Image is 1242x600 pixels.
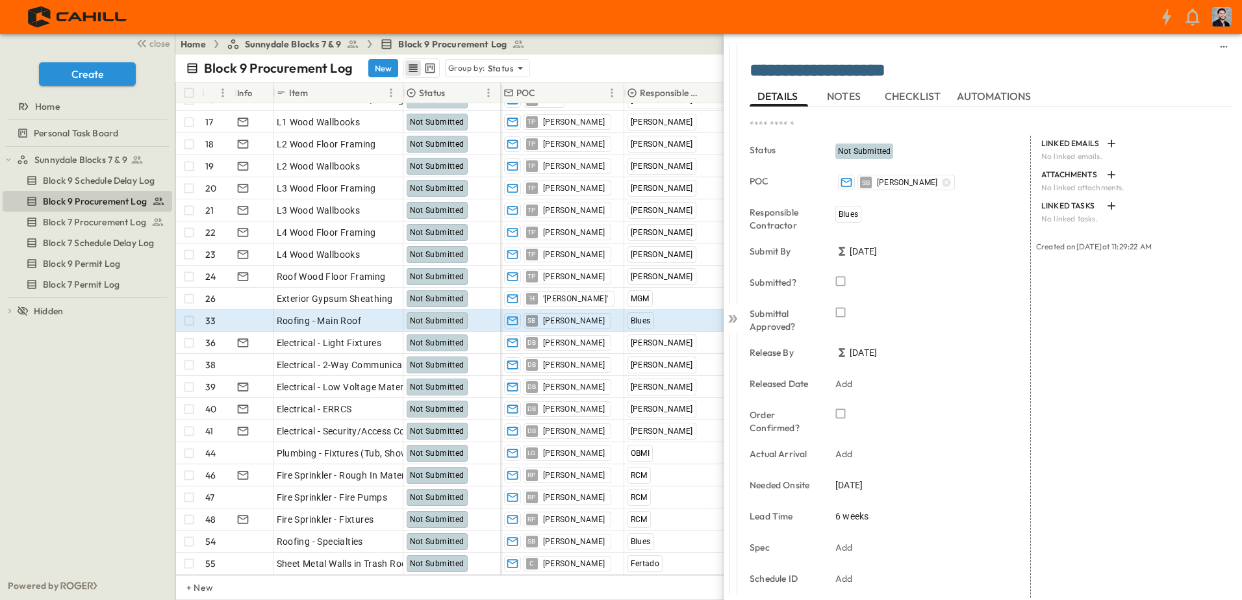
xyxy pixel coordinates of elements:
img: Profile Picture [1212,7,1232,27]
p: 48 [205,513,216,526]
span: [PERSON_NAME] [543,271,605,282]
p: 47 [205,491,214,504]
p: Add [835,572,853,585]
span: Not Submitted [410,405,464,414]
span: [DATE] [850,346,877,359]
span: [PERSON_NAME] [543,536,605,547]
span: Not Submitted [410,427,464,436]
span: DB [527,364,537,365]
span: MGM [631,294,650,303]
p: 33 [205,314,216,327]
span: Fire Sprinkler - Fixtures [277,513,374,526]
span: Block 7 Permit Log [43,278,120,291]
span: Block 9 Schedule Delay Log [43,174,155,187]
p: Status [419,86,445,99]
span: AUTOMATIONS [957,90,1034,102]
span: [PERSON_NAME] [631,228,693,237]
span: RP [527,519,536,519]
span: [PERSON_NAME] [543,514,605,525]
p: POC [750,175,817,188]
span: Not Submitted [410,294,464,303]
p: Responsible Contractor [750,206,817,232]
p: 44 [205,447,216,460]
span: [PERSON_NAME] [543,205,605,216]
span: L3 Wood Wallbooks [277,204,361,217]
p: Release By [750,346,817,359]
button: sidedrawer-menu [1216,39,1232,55]
span: CHECKLIST [885,90,944,102]
p: Item [289,86,308,99]
p: 40 [205,403,216,416]
span: Not Submitted [410,272,464,281]
span: RP [527,475,536,475]
p: 36 [205,336,216,349]
span: L1 Wood Wallbooks [277,116,361,129]
span: C [529,563,534,564]
p: Actual Arrival [750,447,817,460]
span: Roofing - Specialties [277,535,363,548]
span: [PERSON_NAME] [543,183,605,194]
span: Hidden [34,305,63,318]
span: Sunnydale Blocks 7 & 9 [245,38,342,51]
span: [PERSON_NAME] [543,470,605,481]
span: Electrical - ERRCS [277,403,352,416]
span: Blues [839,210,858,219]
span: [PERSON_NAME] [631,272,693,281]
span: TP [527,276,536,277]
span: 6 weeks [835,510,868,523]
span: Block 9 Procurement Log [43,195,147,208]
span: [PERSON_NAME] [631,382,693,392]
p: + New [186,581,194,594]
span: Fire Sprinkler - Rough In Materials [277,469,420,482]
span: Blues [631,537,651,546]
span: DETAILS [757,90,800,102]
p: 41 [205,425,213,438]
span: [PERSON_NAME] [631,206,693,215]
div: test [3,232,172,253]
p: 23 [205,248,216,261]
div: test [3,149,172,170]
span: Not Submitted [410,316,464,325]
p: Add [835,377,853,390]
span: Not Submitted [410,537,464,546]
span: Block 9 Permit Log [43,257,120,270]
p: 22 [205,226,216,239]
p: No linked emails. [1041,151,1224,162]
p: Spec [750,541,817,554]
span: '[PERSON_NAME]' [543,294,609,304]
span: RP [527,497,536,497]
p: 46 [205,469,216,482]
span: Not Submitted [410,338,464,347]
p: Submit By [750,245,817,258]
span: L4 Wood Floor Framing [277,226,376,239]
span: [PERSON_NAME] [543,426,605,436]
p: Submitted? [750,276,817,289]
span: TP [527,254,536,255]
span: NOTES [827,90,863,102]
span: Not Submitted [410,228,464,237]
span: [PERSON_NAME] [543,139,605,149]
span: RCM [631,515,648,524]
span: Electrical - Security/Access Control [277,425,425,438]
button: New [368,59,398,77]
span: Electrical - Low Voltage Material for Tel/Data [277,381,467,394]
span: Not Submitted [410,140,464,149]
button: Sort [539,86,553,100]
div: test [3,253,172,274]
span: close [149,37,170,50]
span: Not Submitted [410,449,464,458]
p: Schedule ID [750,572,817,585]
span: Block 7 Schedule Delay Log [43,236,154,249]
span: Not Submitted [410,382,464,392]
span: TP [527,232,536,232]
button: Create [39,62,136,86]
span: Roof Wood Floor Framing [277,270,386,283]
p: Add [835,447,853,460]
